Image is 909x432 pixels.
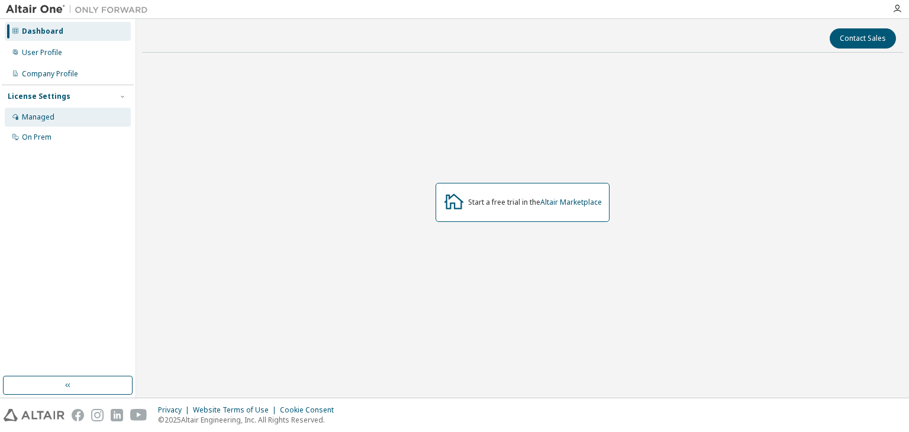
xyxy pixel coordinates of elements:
[193,405,280,415] div: Website Terms of Use
[468,198,602,207] div: Start a free trial in the
[158,405,193,415] div: Privacy
[22,27,63,36] div: Dashboard
[22,112,54,122] div: Managed
[830,28,896,49] button: Contact Sales
[540,197,602,207] a: Altair Marketplace
[8,92,70,101] div: License Settings
[280,405,341,415] div: Cookie Consent
[91,409,104,421] img: instagram.svg
[111,409,123,421] img: linkedin.svg
[130,409,147,421] img: youtube.svg
[22,48,62,57] div: User Profile
[6,4,154,15] img: Altair One
[22,69,78,79] div: Company Profile
[4,409,65,421] img: altair_logo.svg
[22,133,51,142] div: On Prem
[72,409,84,421] img: facebook.svg
[158,415,341,425] p: © 2025 Altair Engineering, Inc. All Rights Reserved.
